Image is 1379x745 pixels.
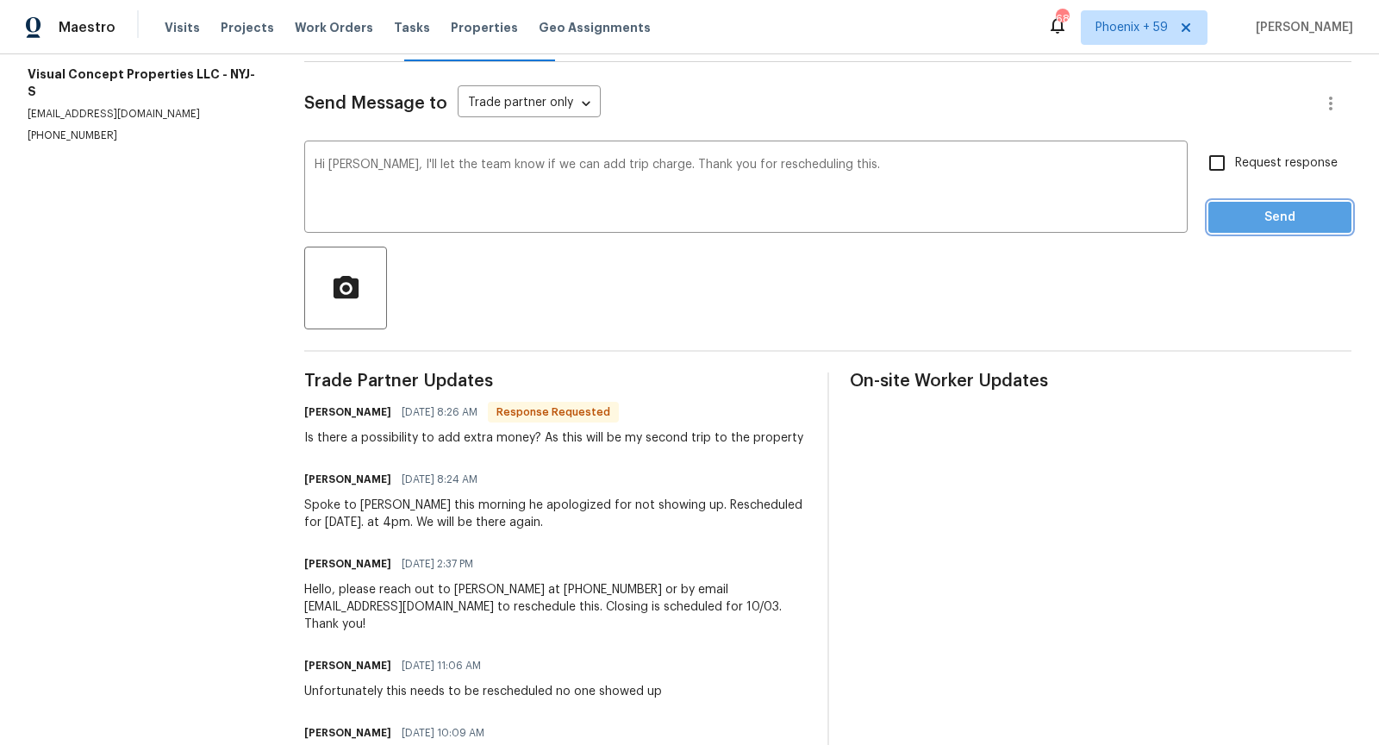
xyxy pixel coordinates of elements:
[304,555,391,573] h6: [PERSON_NAME]
[304,471,391,488] h6: [PERSON_NAME]
[394,22,430,34] span: Tasks
[402,404,477,421] span: [DATE] 8:26 AM
[221,19,274,36] span: Projects
[1222,207,1338,229] span: Send
[1249,19,1353,36] span: [PERSON_NAME]
[1208,202,1351,234] button: Send
[304,429,803,447] div: Is there a possibility to add extra money? As this will be my second trip to the property
[28,66,263,100] h5: Visual Concept Properties LLC - NYJ-S
[402,471,477,488] span: [DATE] 8:24 AM
[451,19,518,36] span: Properties
[304,95,447,112] span: Send Message to
[304,372,806,390] span: Trade Partner Updates
[165,19,200,36] span: Visits
[458,90,601,118] div: Trade partner only
[1056,10,1068,28] div: 687
[304,497,806,531] div: Spoke to [PERSON_NAME] this morning he apologized for not showing up. Rescheduled for [DATE]. at ...
[304,657,391,674] h6: [PERSON_NAME]
[304,581,806,633] div: Hello, please reach out to [PERSON_NAME] at [PHONE_NUMBER] or by email [EMAIL_ADDRESS][DOMAIN_NAM...
[539,19,651,36] span: Geo Assignments
[1235,154,1338,172] span: Request response
[315,159,1177,219] textarea: Hi [PERSON_NAME], I'll let the team know if we can add trip charge. Thank you for rescheduling this.
[402,555,473,573] span: [DATE] 2:37 PM
[28,107,263,122] p: [EMAIL_ADDRESS][DOMAIN_NAME]
[490,404,617,421] span: Response Requested
[28,128,263,143] p: [PHONE_NUMBER]
[304,404,391,421] h6: [PERSON_NAME]
[850,372,1351,390] span: On-site Worker Updates
[1095,19,1168,36] span: Phoenix + 59
[295,19,373,36] span: Work Orders
[402,724,484,742] span: [DATE] 10:09 AM
[402,657,481,674] span: [DATE] 11:06 AM
[304,724,391,742] h6: [PERSON_NAME]
[304,683,662,700] div: Unfortunately this needs to be rescheduled no one showed up
[59,19,115,36] span: Maestro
